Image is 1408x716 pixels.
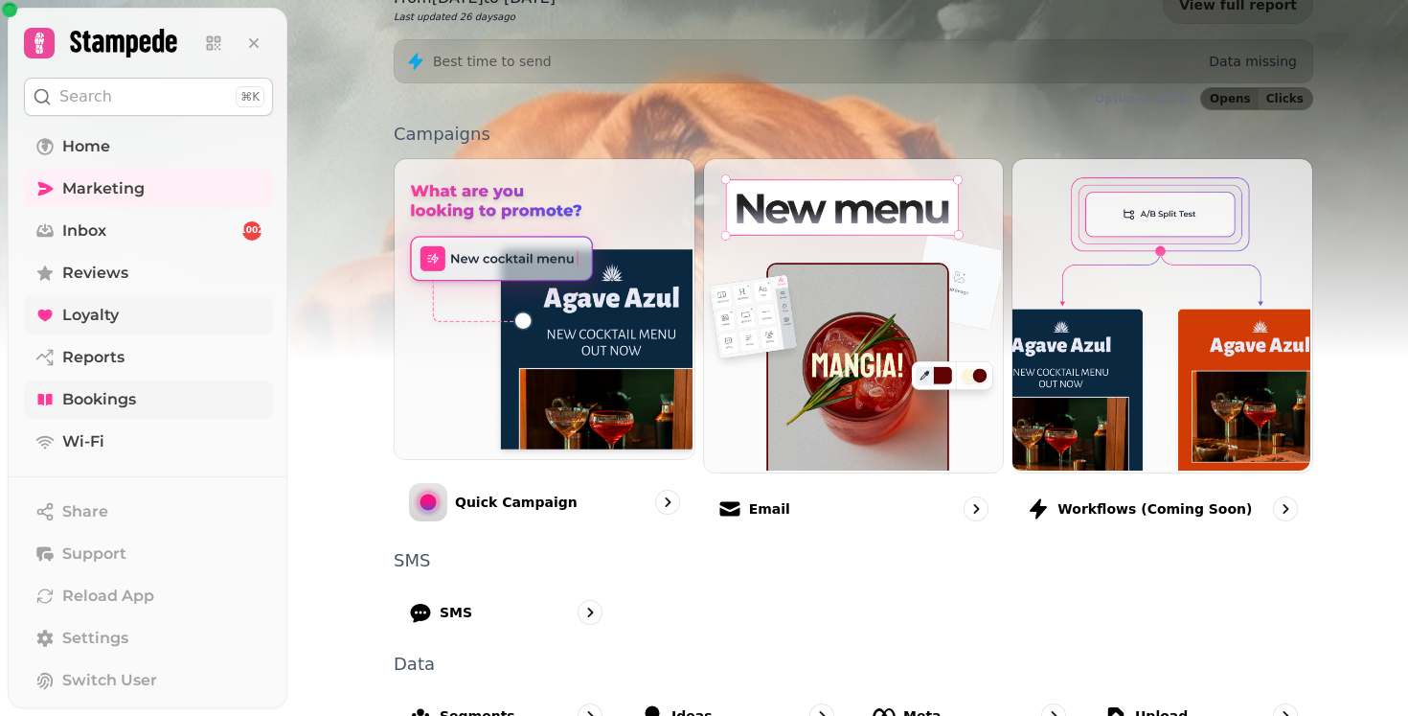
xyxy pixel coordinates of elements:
[62,430,104,453] span: Wi-Fi
[703,158,1005,537] a: EmailEmail
[24,535,273,573] button: Support
[440,603,472,622] p: SMS
[24,338,273,377] a: Reports
[394,126,1313,143] p: Campaigns
[24,619,273,658] a: Settings
[966,499,986,519] svg: go to
[1011,158,1313,537] a: Workflows (coming soon)Workflows (coming soon)
[1095,91,1192,106] p: Optimise AI for
[62,135,110,158] span: Home
[24,212,273,250] a: Inbox1002
[24,78,273,116] button: Search⌘K
[24,661,273,700] button: Switch User
[62,543,126,566] span: Support
[62,346,125,369] span: Reports
[24,127,273,166] a: Home
[1259,88,1312,109] button: Clicks
[62,262,128,285] span: Reviews
[62,219,106,243] span: Inbox
[62,669,157,692] span: Switch User
[24,170,273,208] a: Marketing
[394,158,695,537] a: Quick CampaignQuick Campaign
[433,52,552,71] p: Best time to send
[62,585,154,608] span: Reload App
[1011,157,1310,471] img: Workflows (coming soon)
[455,493,578,512] p: Quick Campaign
[62,388,136,411] span: Bookings
[580,603,600,622] svg: go to
[239,224,263,238] span: 1002
[236,86,264,107] div: ⌘K
[24,296,273,335] a: Loyalty
[702,157,1002,471] img: Email
[394,10,556,24] p: Last updated 26 days ago
[1276,499,1295,519] svg: go to
[24,254,273,292] a: Reviews
[24,381,273,419] a: Bookings
[24,423,273,461] a: Wi-Fi
[1266,93,1304,104] span: Clicks
[394,552,1313,569] p: SMS
[24,577,273,615] button: Reload App
[62,304,119,327] span: Loyalty
[1209,52,1297,71] p: Data missing
[1057,499,1252,519] p: Workflows (coming soon)
[749,499,790,519] p: Email
[62,627,128,650] span: Settings
[394,585,618,640] a: SMS
[393,157,693,457] img: Quick Campaign
[62,177,145,200] span: Marketing
[1201,88,1259,109] button: Opens
[24,493,273,531] button: Share
[1210,93,1251,104] span: Opens
[394,656,1313,673] p: Data
[62,500,108,523] span: Share
[658,493,677,512] svg: go to
[59,85,112,108] p: Search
